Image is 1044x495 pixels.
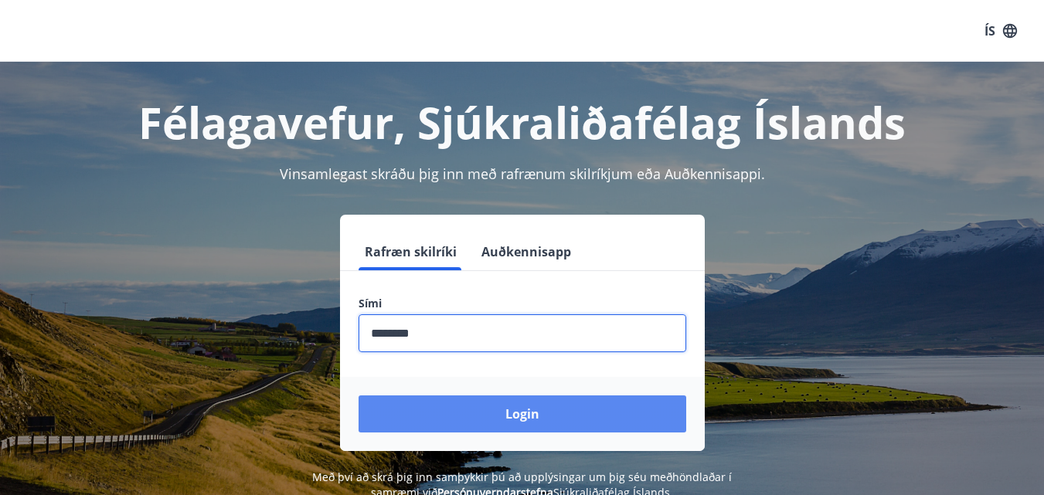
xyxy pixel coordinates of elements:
[280,164,765,183] span: Vinsamlegast skráðu þig inn með rafrænum skilríkjum eða Auðkennisappi.
[475,233,577,270] button: Auðkennisapp
[359,296,686,311] label: Sími
[359,233,463,270] button: Rafræn skilríki
[976,17,1025,45] button: ÍS
[19,93,1025,151] h1: Félagavefur, Sjúkraliðafélag Íslands
[359,395,686,432] button: Login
